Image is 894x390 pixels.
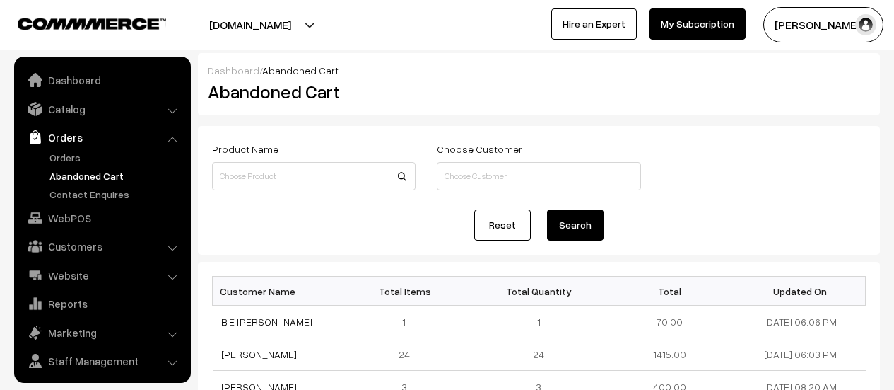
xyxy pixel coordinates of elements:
[18,291,186,316] a: Reports
[208,63,870,78] div: /
[18,348,186,374] a: Staff Management
[18,96,186,122] a: Catalog
[46,187,186,202] a: Contact Enquires
[212,162,416,190] input: Choose Product
[604,306,735,338] td: 70.00
[474,277,604,306] th: Total Quantity
[735,338,866,371] td: [DATE] 06:03 PM
[735,306,866,338] td: [DATE] 06:06 PM
[18,125,186,150] a: Orders
[474,210,531,241] a: Reset
[221,348,297,360] a: [PERSON_NAME]
[18,234,186,259] a: Customers
[735,277,866,306] th: Updated On
[208,64,259,76] a: Dashboard
[604,277,735,306] th: Total
[208,81,414,103] h2: Abandoned Cart
[18,67,186,93] a: Dashboard
[221,316,312,328] a: B E [PERSON_NAME]
[604,338,735,371] td: 1415.00
[855,14,876,35] img: user
[474,306,604,338] td: 1
[46,150,186,165] a: Orders
[160,7,341,42] button: [DOMAIN_NAME]
[18,205,186,231] a: WebPOS
[262,64,339,76] span: Abandoned Cart
[46,168,186,183] a: Abandoned Cart
[547,210,604,241] button: Search
[18,14,141,31] a: COMMMERCE
[18,18,166,29] img: COMMMERCE
[213,277,343,306] th: Customer Name
[343,338,474,371] td: 24
[18,320,186,345] a: Marketing
[474,338,604,371] td: 24
[763,7,883,42] button: [PERSON_NAME]
[551,8,637,40] a: Hire an Expert
[649,8,746,40] a: My Subscription
[437,142,522,156] label: Choose Customer
[212,142,278,156] label: Product Name
[343,306,474,338] td: 1
[343,277,474,306] th: Total Items
[437,162,640,190] input: Choose Customer
[18,263,186,288] a: Website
